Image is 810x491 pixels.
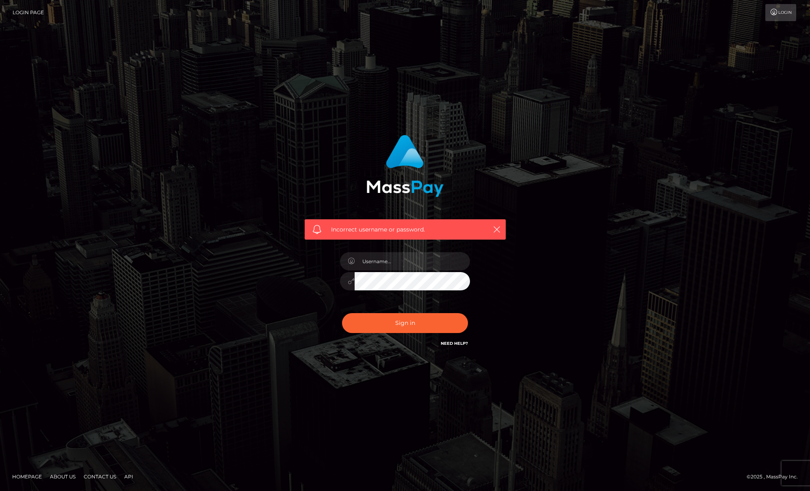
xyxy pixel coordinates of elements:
a: About Us [47,470,79,483]
a: Login [765,4,796,21]
div: © 2025 , MassPay Inc. [747,472,804,481]
a: Contact Us [80,470,119,483]
button: Sign in [342,313,468,333]
img: MassPay Login [366,135,444,197]
input: Username... [355,252,470,270]
a: Homepage [9,470,45,483]
a: Login Page [13,4,44,21]
a: Need Help? [441,341,468,346]
span: Incorrect username or password. [331,225,479,234]
a: API [121,470,136,483]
